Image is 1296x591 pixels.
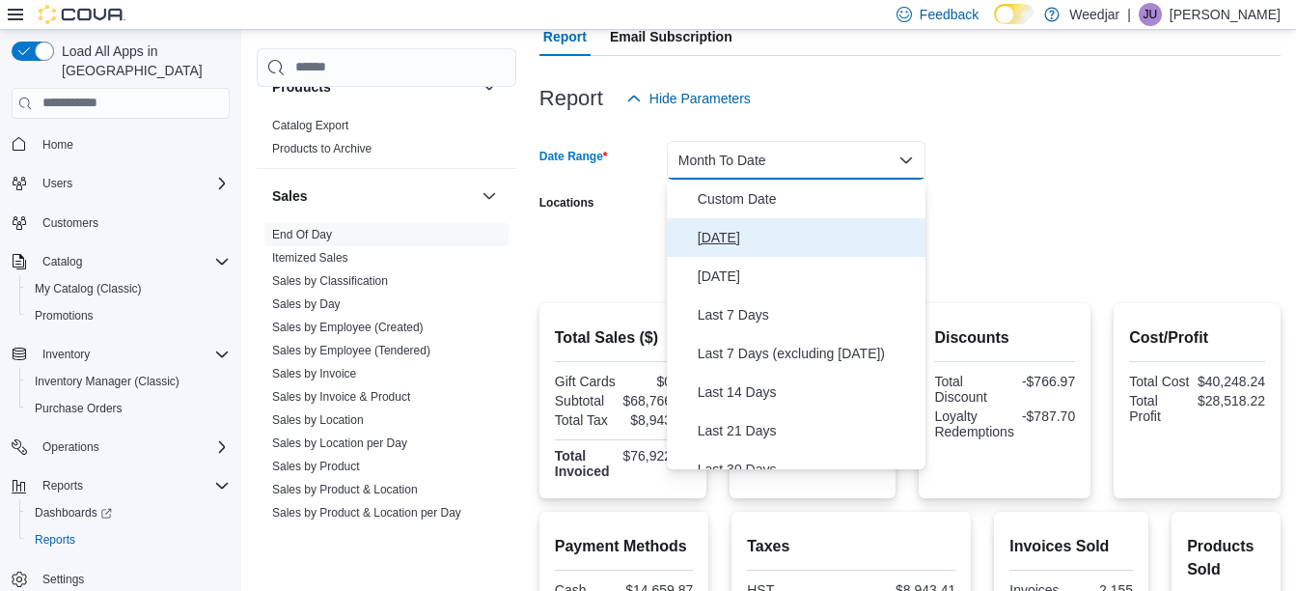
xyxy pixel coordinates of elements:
[27,501,230,524] span: Dashboards
[257,223,516,555] div: Sales
[272,186,308,206] h3: Sales
[42,254,82,269] span: Catalog
[1198,374,1265,389] div: $40,248.24
[1022,408,1075,424] div: -$787.70
[35,474,230,497] span: Reports
[19,395,237,422] button: Purchase Orders
[272,483,418,496] a: Sales by Product & Location
[272,250,348,266] span: Itemized Sales
[42,176,72,191] span: Users
[27,304,230,327] span: Promotions
[272,436,407,450] a: Sales by Location per Day
[27,277,150,300] a: My Catalog (Classic)
[272,389,410,405] span: Sales by Invoice & Product
[39,5,125,24] img: Cova
[54,42,230,80] span: Load All Apps in [GEOGRAPHIC_DATA]
[539,195,594,211] label: Locations
[35,211,230,235] span: Customers
[1127,3,1131,26] p: |
[698,303,918,326] span: Last 7 Days
[27,304,101,327] a: Promotions
[19,526,237,553] button: Reports
[4,341,237,368] button: Inventory
[42,215,98,231] span: Customers
[257,114,516,168] div: Products
[1170,3,1281,26] p: [PERSON_NAME]
[272,228,332,241] a: End Of Day
[994,24,995,25] span: Dark Mode
[555,393,616,408] div: Subtotal
[539,149,608,164] label: Date Range
[272,77,331,97] h3: Products
[35,568,92,591] a: Settings
[272,343,430,358] span: Sales by Employee (Tendered)
[35,401,123,416] span: Purchase Orders
[19,499,237,526] a: Dashboards
[934,326,1075,350] h2: Discounts
[4,248,237,275] button: Catalog
[667,180,925,469] div: Select listbox
[698,342,918,365] span: Last 7 Days (excluding [DATE])
[35,505,112,521] span: Dashboards
[539,87,603,110] h3: Report
[1129,393,1190,424] div: Total Profit
[1198,393,1265,408] div: $28,518.22
[272,320,424,335] span: Sales by Employee (Created)
[35,436,230,459] span: Operations
[35,343,97,366] button: Inventory
[272,505,461,521] span: Sales by Product & Location per Day
[27,528,230,551] span: Reports
[272,482,418,497] span: Sales by Product & Location
[272,344,430,357] a: Sales by Employee (Tendered)
[272,436,407,451] span: Sales by Location per Day
[626,412,690,428] div: $8,943.41
[272,119,348,132] a: Catalog Export
[4,130,237,158] button: Home
[994,4,1034,24] input: Dark Mode
[1144,3,1158,26] span: JU
[272,412,364,428] span: Sales by Location
[35,133,81,156] a: Home
[35,211,106,235] a: Customers
[1129,326,1265,350] h2: Cost/Profit
[35,250,90,273] button: Catalog
[27,528,83,551] a: Reports
[272,366,356,381] span: Sales by Invoice
[610,17,732,56] span: Email Subscription
[35,532,75,548] span: Reports
[272,367,356,380] a: Sales by Invoice
[19,275,237,302] button: My Catalog (Classic)
[272,460,360,473] a: Sales by Product
[555,535,693,558] h2: Payment Methods
[35,343,230,366] span: Inventory
[272,528,403,544] span: Sales by Product per Day
[35,474,91,497] button: Reports
[4,209,237,237] button: Customers
[27,397,230,420] span: Purchase Orders
[19,302,237,329] button: Promotions
[555,448,610,479] strong: Total Invoiced
[272,506,461,520] a: Sales by Product & Location per Day
[42,439,99,455] span: Operations
[272,142,372,155] a: Products to Archive
[272,459,360,474] span: Sales by Product
[42,137,73,153] span: Home
[272,297,341,311] a: Sales by Day
[4,472,237,499] button: Reports
[35,281,142,296] span: My Catalog (Classic)
[272,390,410,404] a: Sales by Invoice & Product
[934,408,1014,439] div: Loyalty Redemptions
[272,141,372,156] span: Products to Archive
[698,226,918,249] span: [DATE]
[698,458,918,481] span: Last 30 Days
[35,132,230,156] span: Home
[478,75,501,98] button: Products
[27,277,230,300] span: My Catalog (Classic)
[35,308,94,324] span: Promotions
[626,374,690,389] div: $0.00
[1009,535,1133,558] h2: Invoices Sold
[543,17,587,56] span: Report
[698,187,918,211] span: Custom Date
[555,374,619,389] div: Gift Cards
[27,501,120,524] a: Dashboards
